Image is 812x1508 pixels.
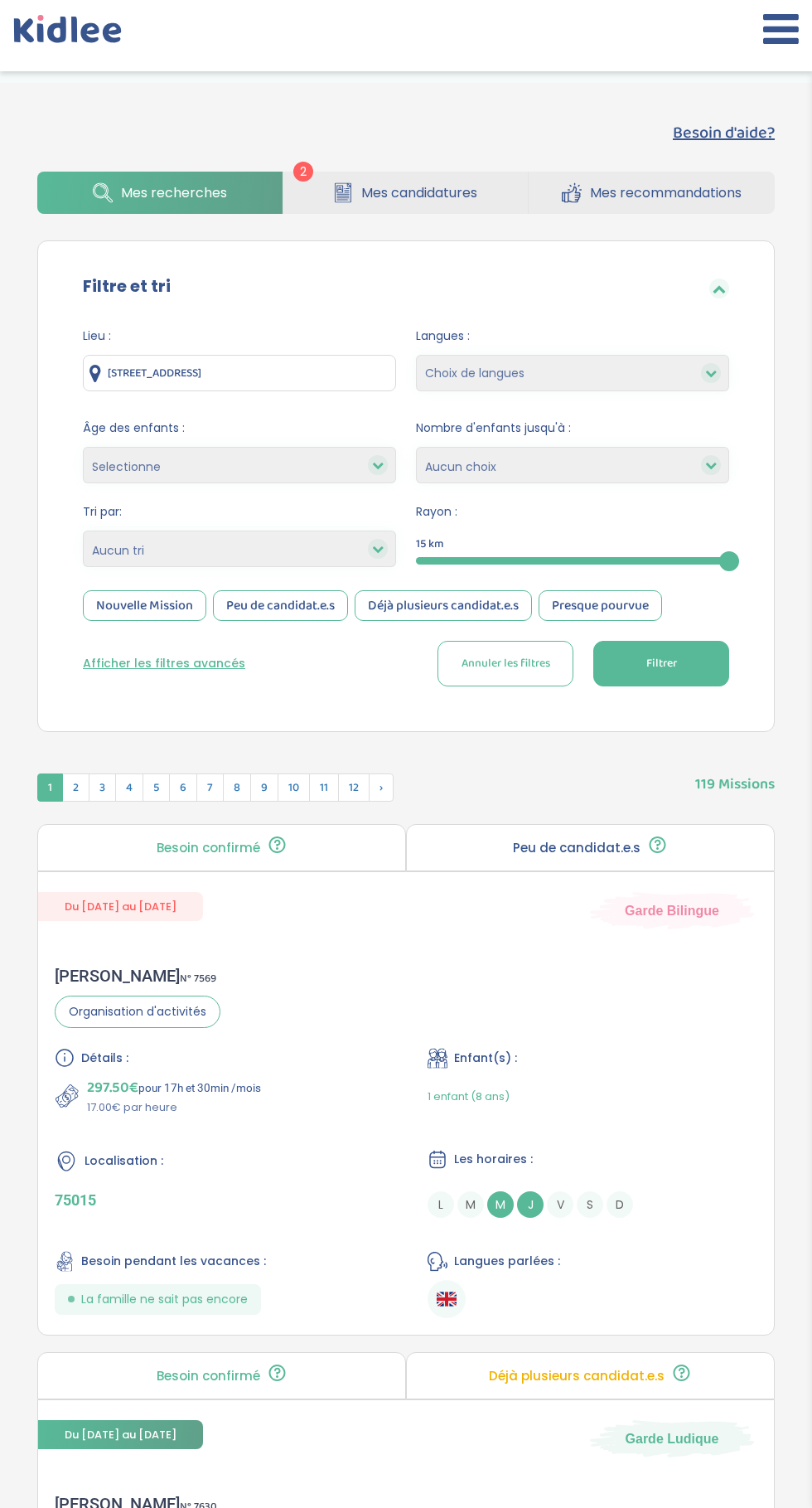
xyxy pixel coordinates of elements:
span: 15 km [416,536,444,553]
span: Enfant(s) : [454,1050,517,1067]
span: 7 [196,773,224,802]
span: Lieu : [83,327,396,345]
p: Besoin confirmé [157,841,260,855]
span: Mes candidatures [361,182,477,203]
label: Filtre et tri [83,274,171,298]
span: Garde Bilingue [625,901,719,919]
span: Tri par: [83,503,396,521]
span: Besoin pendant les vacances : [81,1253,266,1270]
img: Anglais [437,1289,457,1309]
span: 8 [223,773,251,802]
span: Mes recommandations [590,182,742,203]
span: 2 [62,773,89,802]
span: 297.50€ [87,1076,138,1099]
p: 17.00€ par heure [87,1099,261,1116]
span: 4 [115,773,143,802]
span: 12 [338,773,370,802]
span: Langues : [416,327,729,345]
p: Peu de candidat.e.s [513,841,640,855]
span: V [547,1191,573,1218]
span: Détails : [81,1050,128,1067]
span: 5 [143,773,170,802]
span: N° 7569 [180,970,216,987]
p: pour 17h et 30min /mois [87,1076,261,1099]
span: 11 [309,773,339,802]
button: Afficher les filtres avancés [83,655,245,672]
button: Annuler les filtres [437,641,573,686]
span: 1 enfant (8 ans) [428,1089,510,1104]
span: Suivant » [369,773,394,802]
a: Mes recherches [37,172,283,214]
span: L [428,1191,454,1218]
div: Nouvelle Mission [83,590,206,621]
span: 3 [89,773,116,802]
span: S [577,1191,603,1218]
span: J [517,1191,544,1218]
span: Rayon : [416,503,729,521]
span: Annuler les filtres [462,655,550,672]
span: Du [DATE] au [DATE] [38,1420,203,1449]
span: Localisation : [85,1152,163,1170]
button: Filtrer [593,641,729,686]
div: Presque pourvue [539,590,662,621]
span: 119 Missions [695,757,775,796]
p: Déjà plusieurs candidat.e.s [489,1370,665,1383]
p: Besoin confirmé [157,1370,260,1383]
span: Âge des enfants : [83,419,396,437]
p: 75015 [55,1191,384,1209]
span: Filtrer [646,655,677,672]
span: 1 [37,773,63,802]
span: 9 [250,773,278,802]
span: Du [DATE] au [DATE] [38,892,203,921]
a: Mes candidatures [283,172,529,214]
span: 10 [278,773,310,802]
button: Besoin d'aide? [673,120,775,145]
input: Ville ou code postale [83,355,396,391]
span: 2 [293,162,313,182]
div: Déjà plusieurs candidat.e.s [355,590,532,621]
span: Garde Ludique [626,1429,719,1447]
span: Les horaires : [454,1151,533,1168]
div: [PERSON_NAME] [55,966,220,986]
span: D [607,1191,633,1218]
span: 6 [169,773,197,802]
a: Mes recommandations [529,172,775,214]
div: Peu de candidat.e.s [213,590,348,621]
span: M [487,1191,514,1218]
span: Langues parlées : [454,1253,560,1270]
span: Mes recherches [121,182,227,203]
span: La famille ne sait pas encore [81,1291,248,1308]
span: Nombre d'enfants jusqu'à : [416,419,729,437]
span: M [457,1191,484,1218]
span: Organisation d'activités [55,996,220,1028]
